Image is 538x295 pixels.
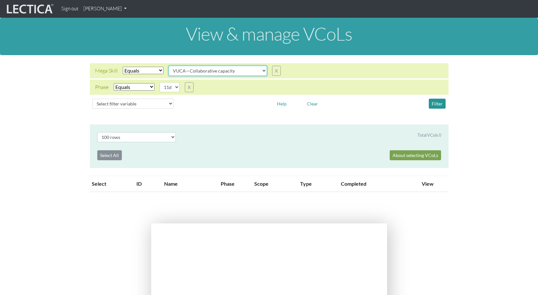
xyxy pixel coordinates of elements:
img: lecticalive [5,3,54,15]
button: Clear [304,99,321,109]
button: Help [274,99,290,109]
a: About selecting VCoLs [390,150,441,160]
div: Mega Skill [95,67,118,74]
th: Phase [205,176,250,192]
th: View [407,176,448,192]
button: X [185,82,194,92]
th: Completed [337,176,407,192]
div: Total VCols 0 [417,132,441,138]
th: Select [90,176,132,192]
a: Sign out [59,3,81,15]
div: Phase [95,83,109,91]
a: Help [274,100,290,106]
a: [PERSON_NAME] [81,3,129,15]
button: X [272,66,281,76]
th: Name [160,176,205,192]
th: Scope [250,176,297,192]
th: Type [296,176,337,192]
h1: View & manage VCoLs [5,24,533,44]
th: ID [132,176,160,192]
button: Filter [429,99,446,109]
a: Select All [97,150,122,160]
